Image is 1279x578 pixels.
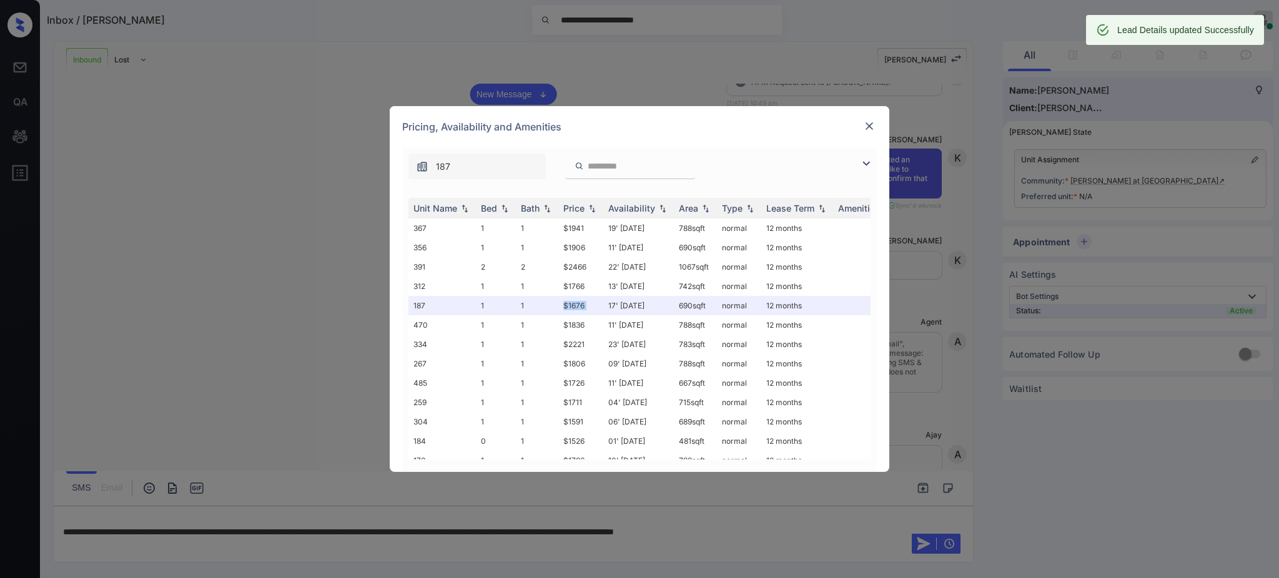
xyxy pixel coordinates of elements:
[717,412,761,431] td: normal
[717,335,761,354] td: normal
[674,257,717,277] td: 1067 sqft
[408,451,476,470] td: 173
[408,431,476,451] td: 184
[516,354,558,373] td: 1
[603,315,674,335] td: 11' [DATE]
[674,335,717,354] td: 783 sqft
[674,393,717,412] td: 715 sqft
[717,296,761,315] td: normal
[717,218,761,238] td: normal
[674,412,717,431] td: 689 sqft
[717,257,761,277] td: normal
[516,373,558,393] td: 1
[558,335,603,354] td: $2221
[476,218,516,238] td: 1
[408,354,476,373] td: 267
[408,257,476,277] td: 391
[575,160,584,172] img: icon-zuma
[603,296,674,315] td: 17' [DATE]
[717,354,761,373] td: normal
[674,218,717,238] td: 788 sqft
[558,218,603,238] td: $1941
[558,296,603,315] td: $1676
[408,373,476,393] td: 485
[458,204,471,213] img: sorting
[541,204,553,213] img: sorting
[516,257,558,277] td: 2
[476,412,516,431] td: 1
[744,204,756,213] img: sorting
[674,296,717,315] td: 690 sqft
[476,335,516,354] td: 1
[603,335,674,354] td: 23' [DATE]
[481,203,497,213] div: Bed
[413,203,457,213] div: Unit Name
[761,335,833,354] td: 12 months
[717,277,761,296] td: normal
[476,451,516,470] td: 1
[761,451,833,470] td: 12 months
[521,203,540,213] div: Bath
[516,218,558,238] td: 1
[603,373,674,393] td: 11' [DATE]
[476,354,516,373] td: 1
[476,238,516,257] td: 1
[516,412,558,431] td: 1
[476,257,516,277] td: 2
[674,238,717,257] td: 690 sqft
[498,204,511,213] img: sorting
[761,354,833,373] td: 12 months
[390,106,889,147] div: Pricing, Availability and Amenities
[603,257,674,277] td: 22' [DATE]
[516,335,558,354] td: 1
[603,238,674,257] td: 11' [DATE]
[563,203,585,213] div: Price
[717,315,761,335] td: normal
[816,204,828,213] img: sorting
[674,451,717,470] td: 788 sqft
[674,431,717,451] td: 481 sqft
[516,393,558,412] td: 1
[558,431,603,451] td: $1526
[408,335,476,354] td: 334
[558,315,603,335] td: $1836
[761,393,833,412] td: 12 months
[761,296,833,315] td: 12 months
[558,277,603,296] td: $1766
[717,373,761,393] td: normal
[679,203,698,213] div: Area
[476,296,516,315] td: 1
[558,257,603,277] td: $2466
[717,238,761,257] td: normal
[1117,19,1254,41] div: Lead Details updated Successfully
[761,218,833,238] td: 12 months
[761,412,833,431] td: 12 months
[408,296,476,315] td: 187
[674,277,717,296] td: 742 sqft
[674,373,717,393] td: 667 sqft
[408,315,476,335] td: 470
[476,373,516,393] td: 1
[717,431,761,451] td: normal
[436,160,450,174] span: 187
[516,451,558,470] td: 1
[761,315,833,335] td: 12 months
[558,412,603,431] td: $1591
[558,451,603,470] td: $1786
[476,393,516,412] td: 1
[408,238,476,257] td: 356
[674,315,717,335] td: 788 sqft
[603,277,674,296] td: 13' [DATE]
[656,204,669,213] img: sorting
[408,412,476,431] td: 304
[408,277,476,296] td: 312
[558,373,603,393] td: $1726
[476,431,516,451] td: 0
[699,204,712,213] img: sorting
[416,160,428,173] img: icon-zuma
[603,354,674,373] td: 09' [DATE]
[476,315,516,335] td: 1
[558,238,603,257] td: $1906
[558,354,603,373] td: $1806
[476,277,516,296] td: 1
